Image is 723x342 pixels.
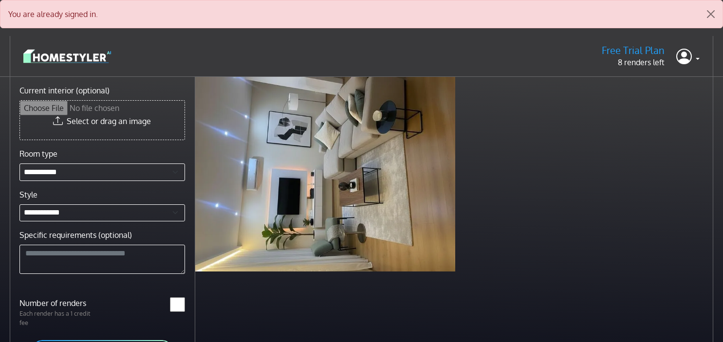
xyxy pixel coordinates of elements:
[19,85,110,96] label: Current interior (optional)
[19,148,57,160] label: Room type
[602,56,665,68] p: 8 renders left
[19,189,37,200] label: Style
[23,48,111,65] img: logo-3de290ba35641baa71223ecac5eacb59cb85b4c7fdf211dc9aaecaaee71ea2f8.svg
[14,297,102,309] label: Number of renders
[14,309,102,327] p: Each render has a 1 credit fee
[699,0,723,28] button: Close
[19,229,132,241] label: Specific requirements (optional)
[602,44,665,56] h5: Free Trial Plan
